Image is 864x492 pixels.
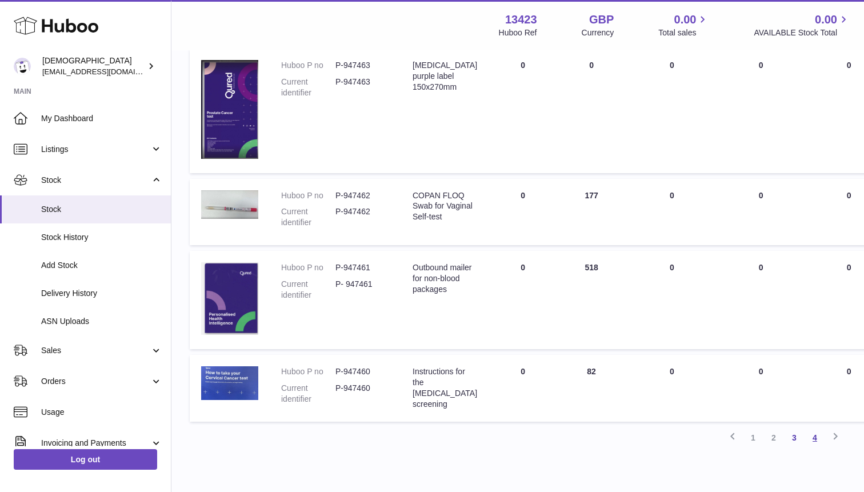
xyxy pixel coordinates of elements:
[658,12,709,38] a: 0.00 Total sales
[626,251,718,349] td: 0
[763,427,784,448] a: 2
[557,251,626,349] td: 518
[674,12,697,27] span: 0.00
[847,191,851,200] span: 0
[489,355,557,422] td: 0
[335,366,390,377] dd: P-947460
[41,204,162,215] span: Stock
[815,12,837,27] span: 0.00
[281,383,335,405] dt: Current identifier
[201,190,258,219] img: product image
[41,175,150,186] span: Stock
[41,113,162,124] span: My Dashboard
[582,27,614,38] div: Currency
[754,12,850,38] a: 0.00 AVAILABLE Stock Total
[413,262,477,295] div: Outbound mailer for non-blood packages
[335,206,390,228] dd: P-947462
[557,179,626,246] td: 177
[626,179,718,246] td: 0
[589,12,614,27] strong: GBP
[201,262,258,335] img: product image
[335,383,390,405] dd: P-947460
[41,316,162,327] span: ASN Uploads
[499,27,537,38] div: Huboo Ref
[784,427,805,448] a: 3
[557,49,626,173] td: 0
[335,262,390,273] dd: P-947461
[335,77,390,98] dd: P-947463
[505,12,537,27] strong: 13423
[626,355,718,422] td: 0
[41,232,162,243] span: Stock History
[847,61,851,70] span: 0
[41,260,162,271] span: Add Stock
[626,49,718,173] td: 0
[201,366,258,400] img: product image
[14,58,31,75] img: olgazyuz@outlook.com
[489,49,557,173] td: 0
[413,60,477,93] div: [MEDICAL_DATA] purple label 150x270mm
[718,355,804,422] td: 0
[42,55,145,77] div: [DEMOGRAPHIC_DATA]
[41,288,162,299] span: Delivery History
[281,366,335,377] dt: Huboo P no
[41,345,150,356] span: Sales
[335,190,390,201] dd: P-947462
[658,27,709,38] span: Total sales
[281,190,335,201] dt: Huboo P no
[281,206,335,228] dt: Current identifier
[281,60,335,71] dt: Huboo P no
[718,49,804,173] td: 0
[743,427,763,448] a: 1
[754,27,850,38] span: AVAILABLE Stock Total
[201,60,258,159] img: product image
[413,190,477,223] div: COPAN FLOQ Swab for Vaginal Self-test
[847,367,851,376] span: 0
[489,179,557,246] td: 0
[413,366,477,410] div: Instructions for the [MEDICAL_DATA] screening
[281,279,335,301] dt: Current identifier
[489,251,557,349] td: 0
[41,376,150,387] span: Orders
[281,262,335,273] dt: Huboo P no
[557,355,626,422] td: 82
[41,144,150,155] span: Listings
[41,407,162,418] span: Usage
[335,279,390,301] dd: P- 947461
[718,251,804,349] td: 0
[41,438,150,449] span: Invoicing and Payments
[718,179,804,246] td: 0
[805,427,825,448] a: 4
[14,449,157,470] a: Log out
[335,60,390,71] dd: P-947463
[847,263,851,272] span: 0
[42,67,168,76] span: [EMAIL_ADDRESS][DOMAIN_NAME]
[281,77,335,98] dt: Current identifier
